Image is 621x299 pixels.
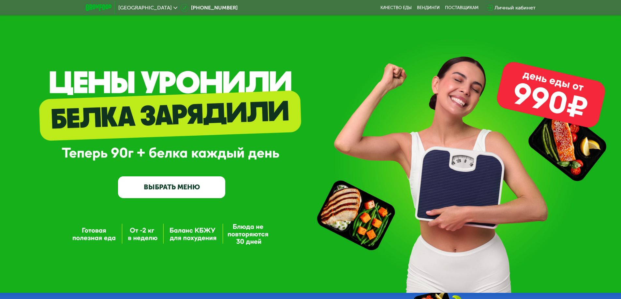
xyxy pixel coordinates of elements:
[445,5,479,10] div: поставщикам
[118,5,172,10] span: [GEOGRAPHIC_DATA]
[417,5,440,10] a: Вендинги
[380,5,412,10] a: Качество еды
[118,176,225,198] a: ВЫБРАТЬ МЕНЮ
[181,4,238,12] a: [PHONE_NUMBER]
[495,4,536,12] div: Личный кабинет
